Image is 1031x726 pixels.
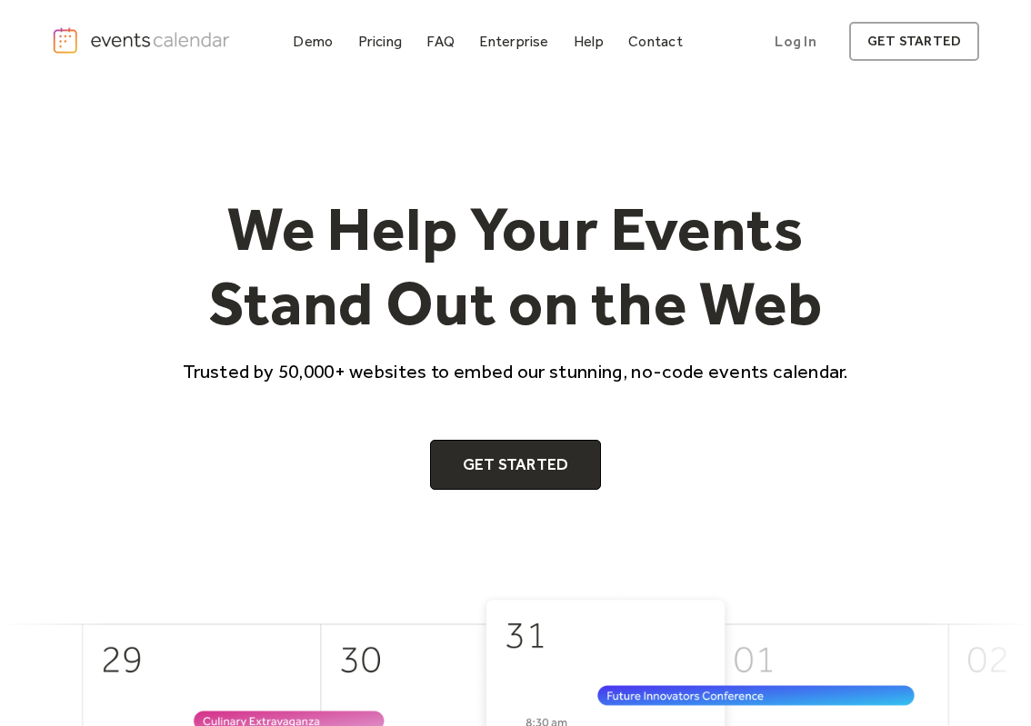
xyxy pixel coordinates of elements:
a: FAQ [419,29,462,54]
a: Get Started [430,440,602,491]
div: Enterprise [479,36,548,46]
a: Pricing [351,29,410,54]
h1: We Help Your Events Stand Out on the Web [166,192,865,340]
a: Help [566,29,611,54]
a: home [52,26,234,55]
div: FAQ [426,36,455,46]
p: Trusted by 50,000+ websites to embed our stunning, no-code events calendar. [166,358,865,384]
a: Contact [621,29,690,54]
div: Contact [628,36,683,46]
a: Enterprise [472,29,556,54]
a: Demo [285,29,340,54]
a: get started [849,22,979,61]
div: Pricing [358,36,403,46]
div: Demo [293,36,333,46]
a: Log In [756,22,834,61]
div: Help [574,36,604,46]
